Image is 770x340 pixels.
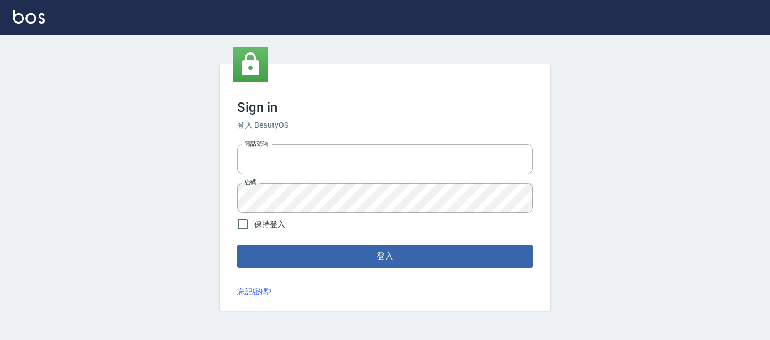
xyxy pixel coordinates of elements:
[245,139,268,148] label: 電話號碼
[13,10,45,24] img: Logo
[254,219,285,230] span: 保持登入
[237,245,533,268] button: 登入
[245,178,256,186] label: 密碼
[237,120,533,131] h6: 登入 BeautyOS
[237,100,533,115] h3: Sign in
[237,286,272,298] a: 忘記密碼?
